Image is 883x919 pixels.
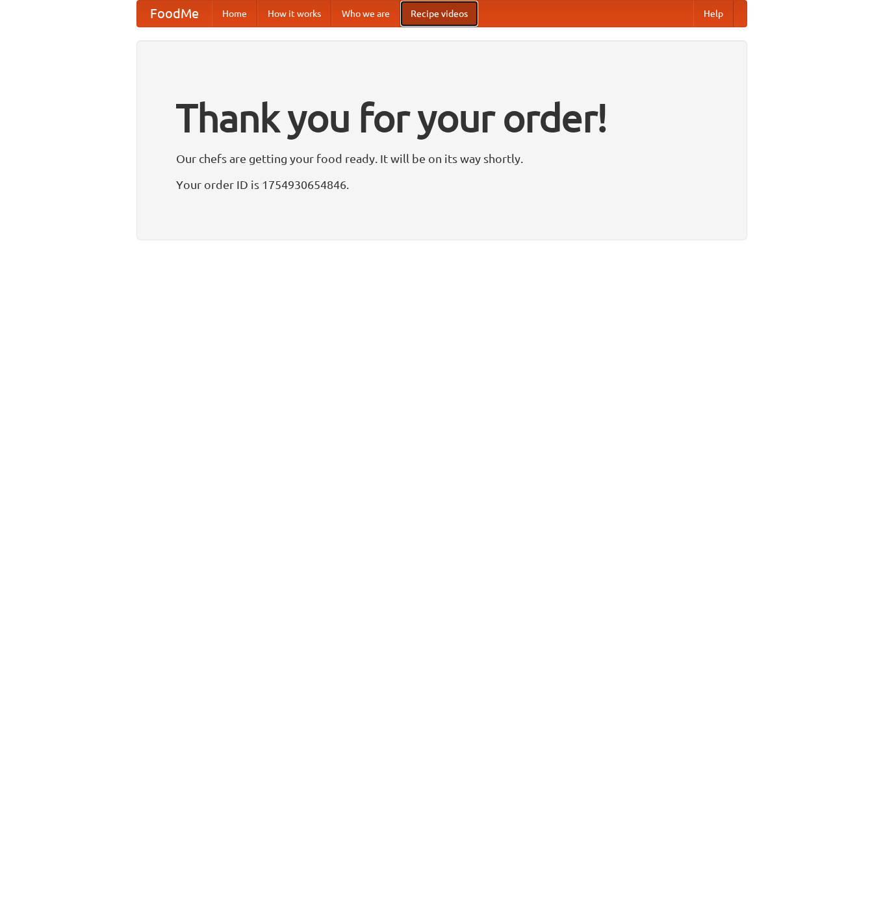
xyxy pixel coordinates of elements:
[176,149,708,168] p: Our chefs are getting your food ready. It will be on its way shortly.
[176,175,708,194] p: Your order ID is 1754930654846.
[212,1,257,27] a: Home
[137,1,212,27] a: FoodMe
[176,86,708,149] h1: Thank you for your order!
[693,1,734,27] a: Help
[257,1,331,27] a: How it works
[400,1,478,27] a: Recipe videos
[331,1,400,27] a: Who we are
